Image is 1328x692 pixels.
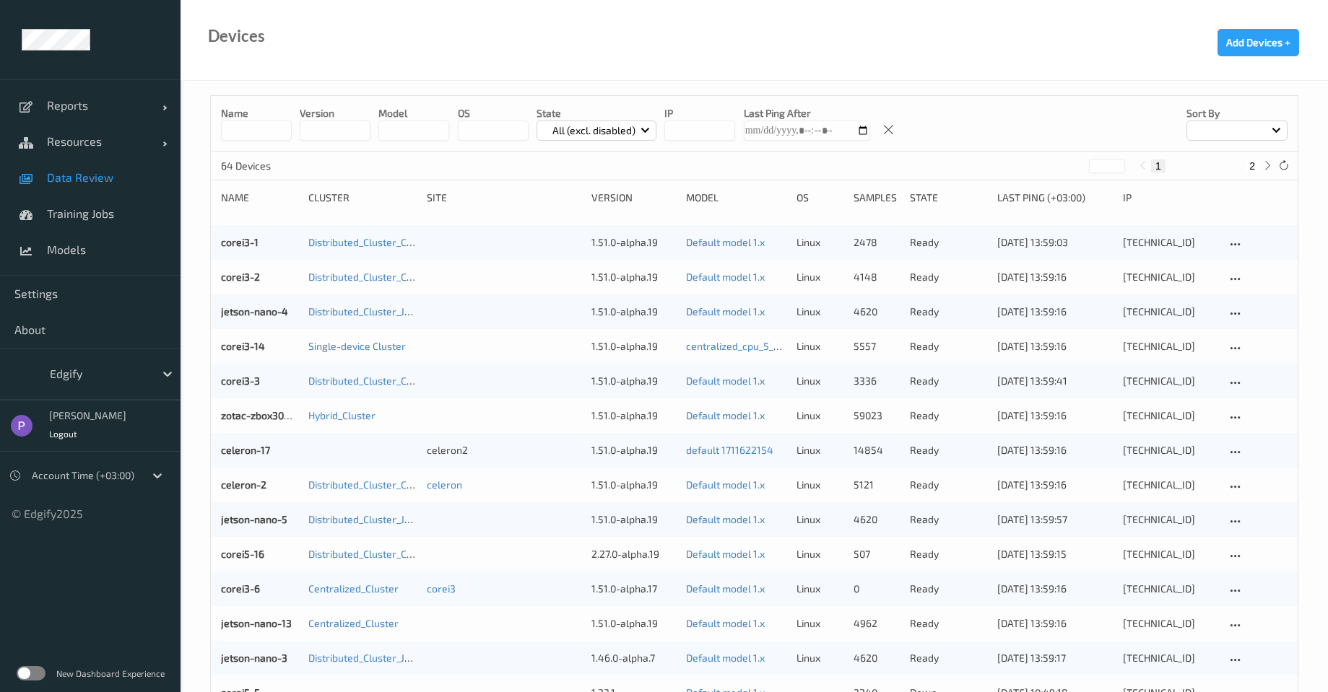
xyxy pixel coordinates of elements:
[854,512,900,527] div: 4620
[686,236,765,248] a: Default model 1.x
[910,616,987,631] p: ready
[221,548,264,560] a: corei5-16
[797,190,843,205] div: OS
[300,106,370,121] p: version
[591,616,677,631] div: 1.51.0-alpha.19
[854,651,900,665] div: 4620
[378,106,449,121] p: model
[910,651,987,665] p: ready
[797,547,843,561] p: linux
[427,582,456,595] a: corei3
[1123,547,1215,561] div: [TECHNICAL_ID]
[1123,478,1215,492] div: [TECHNICAL_ID]
[591,582,677,596] div: 1.51.0-alpha.17
[1123,582,1215,596] div: [TECHNICAL_ID]
[591,478,677,492] div: 1.51.0-alpha.19
[686,444,773,456] a: default 1711622154
[1123,374,1215,388] div: [TECHNICAL_ID]
[854,616,900,631] div: 4962
[854,582,900,596] div: 0
[686,271,765,283] a: Default model 1.x
[854,270,900,284] div: 4148
[854,547,900,561] div: 507
[1123,616,1215,631] div: [TECHNICAL_ID]
[221,305,288,317] a: jetson-nano-4
[997,374,1113,388] div: [DATE] 13:59:41
[797,651,843,665] p: linux
[797,616,843,631] p: linux
[854,190,900,205] div: Samples
[308,582,399,595] a: Centralized_Cluster
[910,235,987,250] p: ready
[591,235,677,250] div: 1.51.0-alpha.19
[664,106,735,121] p: IP
[797,512,843,527] p: linux
[1151,159,1166,172] button: 1
[797,408,843,423] p: linux
[910,190,987,205] div: State
[221,513,287,525] a: jetson-nano-5
[997,547,1113,561] div: [DATE] 13:59:15
[1123,443,1215,457] div: [TECHNICAL_ID]
[910,547,987,561] p: ready
[997,582,1113,596] div: [DATE] 13:59:16
[910,374,987,388] p: ready
[591,374,677,388] div: 1.51.0-alpha.19
[221,236,259,248] a: corei3-1
[797,235,843,250] p: linux
[744,106,870,121] p: Last Ping After
[997,512,1113,527] div: [DATE] 13:59:57
[910,339,987,354] p: ready
[591,408,677,423] div: 1.51.0-alpha.19
[1123,270,1215,284] div: [TECHNICAL_ID]
[221,478,266,491] a: celeron-2
[591,305,677,319] div: 1.51.0-alpha.19
[221,340,265,352] a: corei3-14
[997,305,1113,319] div: [DATE] 13:59:16
[1123,190,1215,205] div: ip
[547,123,641,138] p: All (excl. disabled)
[797,443,843,457] p: linux
[1218,29,1299,56] button: Add Devices +
[854,408,900,423] div: 59023
[910,305,987,319] p: ready
[997,339,1113,354] div: [DATE] 13:59:16
[997,190,1113,205] div: Last Ping (+03:00)
[221,106,292,121] p: Name
[1123,512,1215,527] div: [TECHNICAL_ID]
[910,443,987,457] p: ready
[686,375,765,387] a: Default model 1.x
[221,190,298,205] div: Name
[221,582,260,595] a: corei3-6
[686,340,973,352] a: centralized_cpu_5_epochs [DATE] 15:59 [DATE] 12:59 Auto Save
[997,270,1113,284] div: [DATE] 13:59:16
[997,651,1113,665] div: [DATE] 13:59:17
[591,651,677,665] div: 1.46.0-alpha.7
[1245,159,1259,172] button: 2
[591,339,677,354] div: 1.51.0-alpha.19
[686,582,765,595] a: Default model 1.x
[797,339,843,354] p: linux
[221,444,270,456] a: celeron-17
[308,548,430,560] a: Distributed_Cluster_Corei5
[686,548,765,560] a: Default model 1.x
[997,478,1113,492] div: [DATE] 13:59:16
[308,513,455,525] a: Distributed_Cluster_JetsonNano
[308,340,406,352] a: Single-device Cluster
[1186,106,1288,121] p: Sort by
[221,652,287,664] a: jetson-nano-3
[221,375,260,387] a: corei3-3
[591,190,677,205] div: version
[997,443,1113,457] div: [DATE] 13:59:16
[208,29,265,43] div: Devices
[591,547,677,561] div: 2.27.0-alpha.19
[910,270,987,284] p: ready
[221,159,329,173] p: 64 Devices
[308,271,430,283] a: Distributed_Cluster_Corei3
[797,270,843,284] p: linux
[854,443,900,457] div: 14854
[854,374,900,388] div: 3336
[308,478,437,491] a: Distributed_Cluster_Celeron
[910,512,987,527] p: ready
[686,409,765,421] a: Default model 1.x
